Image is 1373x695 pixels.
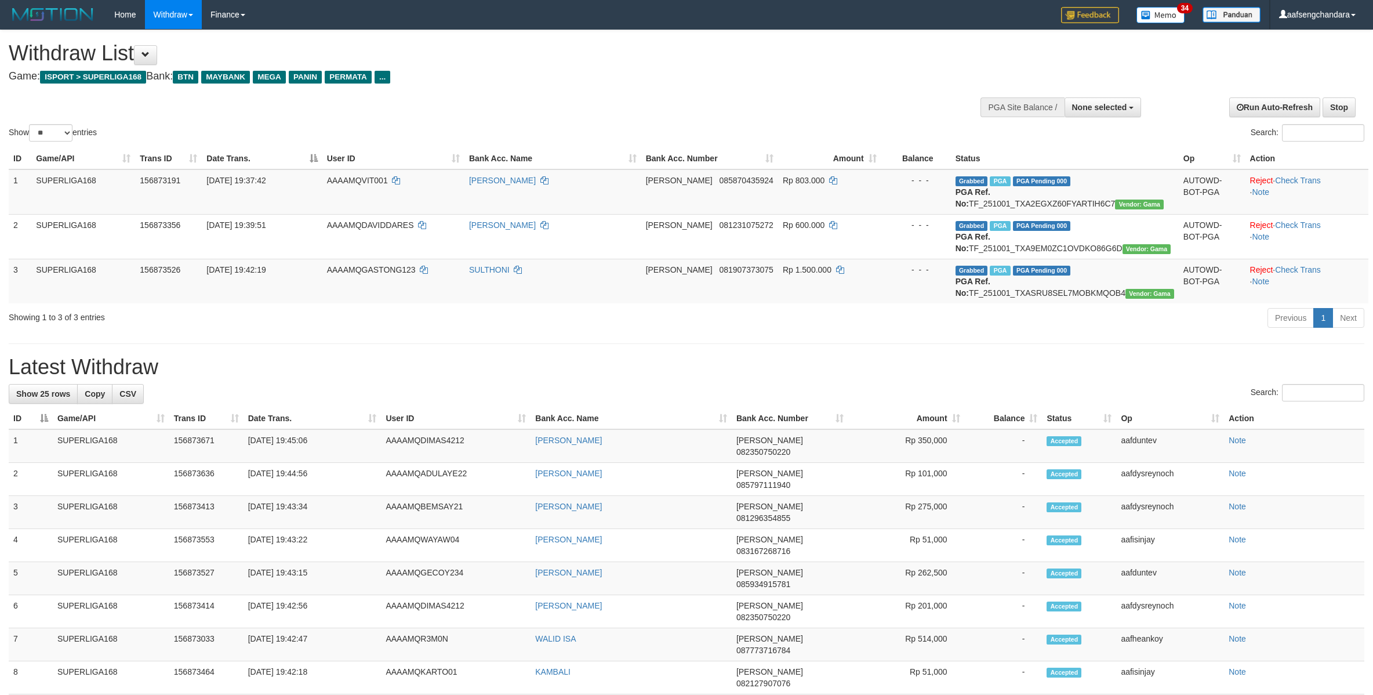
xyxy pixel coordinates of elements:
[1323,97,1356,117] a: Stop
[1042,408,1116,429] th: Status: activate to sort column ascending
[327,265,416,274] span: AAAAMQGASTONG123
[965,661,1043,694] td: -
[9,214,31,259] td: 2
[848,496,965,529] td: Rp 275,000
[9,71,904,82] h4: Game: Bank:
[9,463,53,496] td: 2
[1125,289,1174,299] span: Vendor URL: https://trx31.1velocity.biz
[173,71,198,84] span: BTN
[40,71,146,84] span: ISPORT > SUPERLIGA168
[381,429,531,463] td: AAAAMQDIMAS4212
[381,496,531,529] td: AAAAMQBEMSAY21
[1177,3,1193,13] span: 34
[1229,634,1246,643] a: Note
[169,529,244,562] td: 156873553
[1136,7,1185,23] img: Button%20Memo.svg
[1179,214,1245,259] td: AUTOWD-BOT-PGA
[646,265,713,274] span: [PERSON_NAME]
[381,529,531,562] td: AAAAMQWAYAW04
[1313,308,1333,328] a: 1
[77,384,112,404] a: Copy
[535,667,571,676] a: KAMBALI
[956,221,988,231] span: Grabbed
[289,71,322,84] span: PANIN
[1332,308,1364,328] a: Next
[53,661,169,694] td: SUPERLIGA168
[112,384,144,404] a: CSV
[9,356,1364,379] h1: Latest Withdraw
[736,634,803,643] span: [PERSON_NAME]
[848,429,965,463] td: Rp 350,000
[244,429,382,463] td: [DATE] 19:45:06
[53,429,169,463] td: SUPERLIGA168
[965,496,1043,529] td: -
[535,469,602,478] a: [PERSON_NAME]
[1250,265,1273,274] a: Reject
[464,148,641,169] th: Bank Acc. Name: activate to sort column ascending
[881,148,951,169] th: Balance
[886,219,946,231] div: - - -
[327,220,414,230] span: AAAAMQDAVIDDARES
[9,529,53,562] td: 4
[1116,463,1224,496] td: aafdysreynoch
[1116,408,1224,429] th: Op: activate to sort column ascending
[1047,469,1081,479] span: Accepted
[1252,277,1270,286] a: Note
[135,148,202,169] th: Trans ID: activate to sort column ascending
[1229,535,1246,544] a: Note
[1229,502,1246,511] a: Note
[53,529,169,562] td: SUPERLIGA168
[31,148,135,169] th: Game/API: activate to sort column ascending
[1245,259,1368,303] td: · ·
[886,264,946,276] div: - - -
[1065,97,1142,117] button: None selected
[9,307,564,323] div: Showing 1 to 3 of 3 entries
[965,429,1043,463] td: -
[381,595,531,628] td: AAAAMQDIMAS4212
[53,408,169,429] th: Game/API: activate to sort column ascending
[736,469,803,478] span: [PERSON_NAME]
[9,562,53,595] td: 5
[736,601,803,610] span: [PERSON_NAME]
[1229,667,1246,676] a: Note
[1203,7,1261,23] img: panduan.png
[848,529,965,562] td: Rp 51,000
[9,124,97,142] label: Show entries
[848,661,965,694] td: Rp 51,000
[381,463,531,496] td: AAAAMQADULAYE22
[1275,220,1321,230] a: Check Trans
[327,176,388,185] span: AAAAMQVIT001
[9,408,53,429] th: ID: activate to sort column descending
[1116,562,1224,595] td: aafduntev
[736,613,790,622] span: Copy 082350750220 to clipboard
[783,265,831,274] span: Rp 1.500.000
[719,176,773,185] span: Copy 085870435924 to clipboard
[1250,176,1273,185] a: Reject
[956,277,990,298] b: PGA Ref. No:
[1245,169,1368,215] td: · ·
[641,148,778,169] th: Bank Acc. Number: activate to sort column ascending
[1245,214,1368,259] td: · ·
[965,463,1043,496] td: -
[1013,221,1071,231] span: PGA Pending
[1275,265,1321,274] a: Check Trans
[244,628,382,661] td: [DATE] 19:42:47
[719,265,773,274] span: Copy 081907373075 to clipboard
[9,661,53,694] td: 8
[140,220,180,230] span: 156873356
[965,529,1043,562] td: -
[1047,502,1081,512] span: Accepted
[1116,628,1224,661] td: aafheankoy
[1229,436,1246,445] a: Note
[53,496,169,529] td: SUPERLIGA168
[53,562,169,595] td: SUPERLIGA168
[848,408,965,429] th: Amount: activate to sort column ascending
[951,148,1179,169] th: Status
[719,220,773,230] span: Copy 081231075272 to clipboard
[169,661,244,694] td: 156873464
[1047,569,1081,578] span: Accepted
[1275,176,1321,185] a: Check Trans
[1179,259,1245,303] td: AUTOWD-BOT-PGA
[9,595,53,628] td: 6
[119,389,136,399] span: CSV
